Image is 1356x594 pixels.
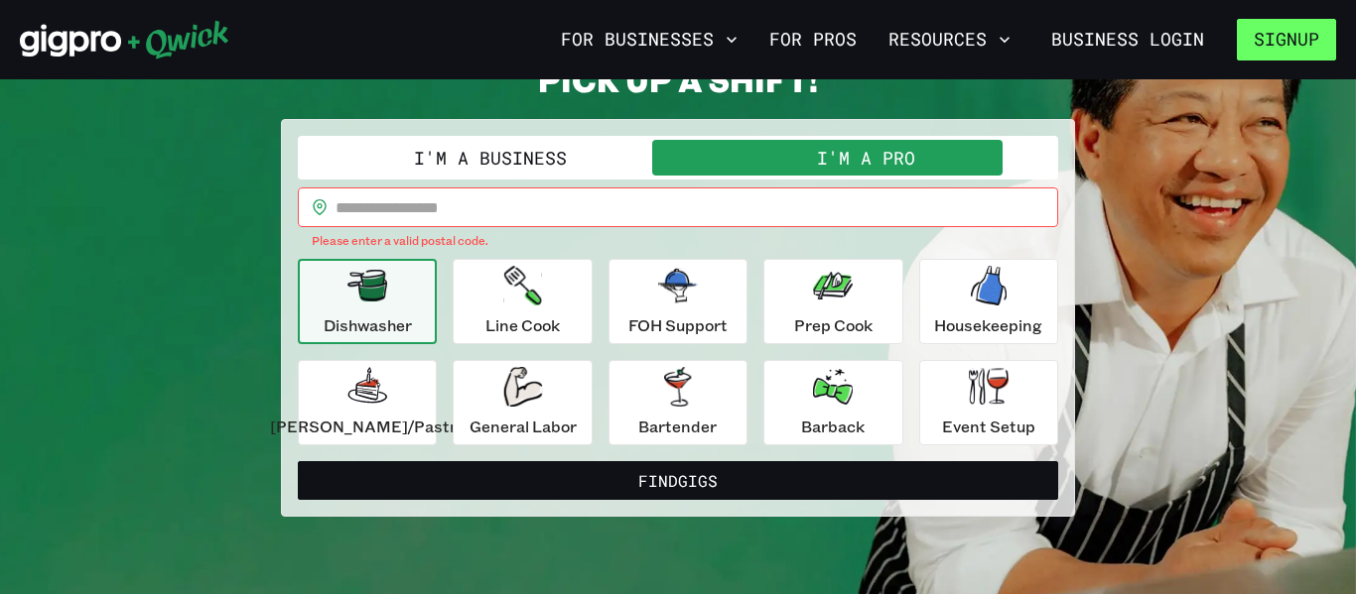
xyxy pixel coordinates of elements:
[794,313,873,337] p: Prep Cook
[485,313,560,337] p: Line Cook
[934,313,1042,337] p: Housekeeping
[919,259,1058,344] button: Housekeeping
[942,415,1035,438] p: Event Setup
[302,140,678,176] button: I'm a Business
[763,259,902,344] button: Prep Cook
[678,140,1054,176] button: I'm a Pro
[881,23,1018,57] button: Resources
[298,259,437,344] button: Dishwasher
[801,415,865,438] p: Barback
[553,23,746,57] button: For Businesses
[763,360,902,445] button: Barback
[919,360,1058,445] button: Event Setup
[609,360,747,445] button: Bartender
[638,415,717,438] p: Bartender
[324,313,412,337] p: Dishwasher
[1237,19,1336,60] button: Signup
[298,360,437,445] button: [PERSON_NAME]/Pastry
[298,461,1058,501] button: FindGigs
[453,360,592,445] button: General Labor
[609,259,747,344] button: FOH Support
[453,259,592,344] button: Line Cook
[312,231,1044,251] p: Please enter a valid postal code.
[270,415,465,438] p: [PERSON_NAME]/Pastry
[761,23,865,57] a: For Pros
[470,415,577,438] p: General Labor
[1034,19,1221,60] a: Business Login
[628,313,728,337] p: FOH Support
[281,59,1075,99] h2: PICK UP A SHIFT!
